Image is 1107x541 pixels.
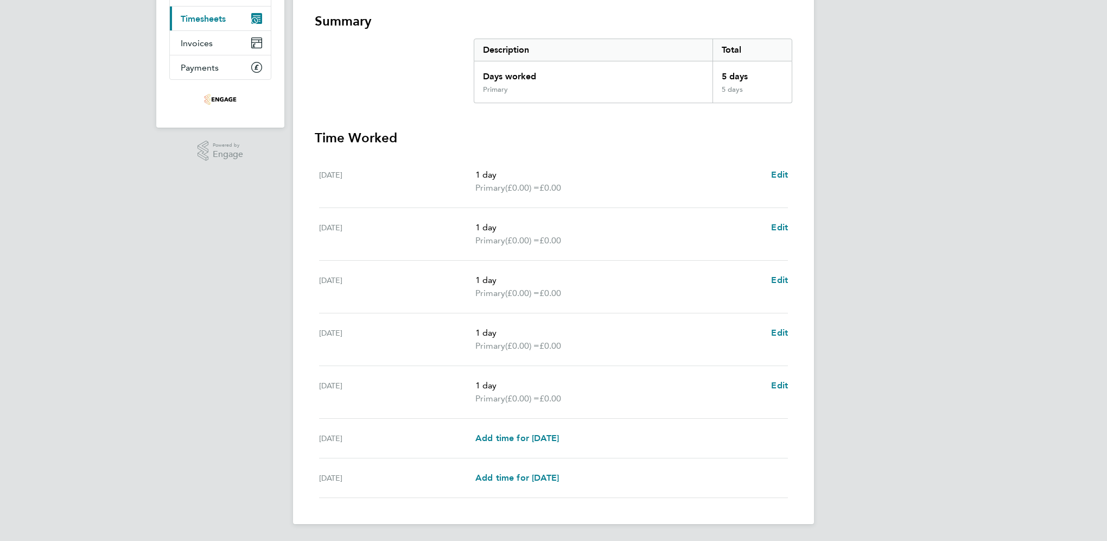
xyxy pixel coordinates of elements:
span: Timesheets [181,14,226,24]
span: Edit [771,222,788,232]
div: [DATE] [319,274,475,300]
span: Primary [475,287,505,300]
span: Edit [771,275,788,285]
div: Summary [474,39,792,103]
a: Add time for [DATE] [475,471,559,485]
p: 1 day [475,221,762,234]
span: £0.00 [539,393,561,404]
p: 1 day [475,326,762,339]
span: Invoices [181,38,213,48]
span: £0.00 [539,235,561,246]
span: Payments [181,62,219,73]
span: Edit [771,169,788,180]
a: Edit [771,326,788,339]
span: Engage [213,150,243,159]
a: Edit [771,274,788,287]
a: Powered byEngage [198,141,244,161]
span: Add time for [DATE] [475,473,559,483]
h3: Summary [315,12,792,30]
a: Edit [771,221,788,234]
div: [DATE] [319,221,475,247]
div: [DATE] [319,326,475,353]
div: Days worked [474,61,712,85]
span: (£0.00) = [505,288,539,298]
span: Primary [475,234,505,247]
div: [DATE] [319,432,475,445]
div: Total [712,39,792,61]
span: Primary [475,181,505,194]
span: Add time for [DATE] [475,433,559,443]
span: (£0.00) = [505,393,539,404]
p: 1 day [475,168,762,181]
span: Edit [771,380,788,391]
p: 1 day [475,379,762,392]
span: Primary [475,392,505,405]
span: £0.00 [539,288,561,298]
h3: Time Worked [315,129,792,147]
div: 5 days [712,61,792,85]
span: (£0.00) = [505,235,539,246]
span: (£0.00) = [505,341,539,351]
div: Primary [483,85,508,94]
span: Primary [475,339,505,353]
div: [DATE] [319,471,475,485]
span: £0.00 [539,341,561,351]
a: Go to home page [169,91,271,108]
a: Timesheets [170,7,271,30]
a: Payments [170,55,271,79]
a: Edit [771,168,788,181]
span: (£0.00) = [505,183,539,193]
div: [DATE] [319,168,475,194]
a: Invoices [170,31,271,55]
div: [DATE] [319,379,475,405]
div: Description [474,39,712,61]
a: Add time for [DATE] [475,432,559,445]
p: 1 day [475,274,762,287]
span: £0.00 [539,183,561,193]
a: Edit [771,379,788,392]
div: 5 days [712,85,792,103]
span: Edit [771,328,788,338]
span: Powered by [213,141,243,150]
img: hedgerway-logo-retina.png [204,91,237,108]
